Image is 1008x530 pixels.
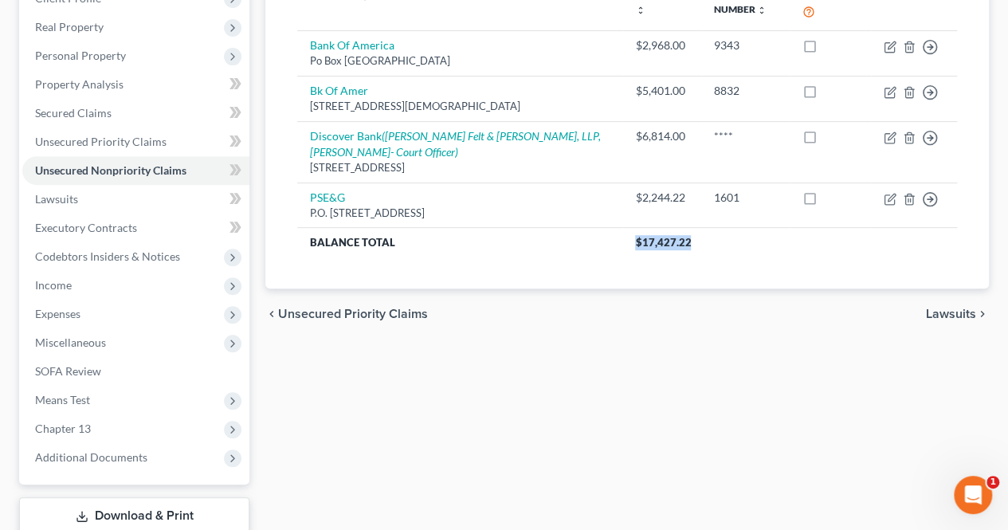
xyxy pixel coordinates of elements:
a: SOFA Review [22,357,249,386]
span: Unsecured Priority Claims [35,135,167,148]
span: Lawsuits [35,192,78,206]
span: Secured Claims [35,106,112,120]
span: $17,427.22 [635,236,691,249]
a: Discover Bank([PERSON_NAME] Felt & [PERSON_NAME], LLP, [PERSON_NAME]- Court Officer) [310,129,601,159]
span: Miscellaneous [35,336,106,349]
div: [STREET_ADDRESS] [310,160,610,175]
span: Chapter 13 [35,422,91,435]
a: Property Analysis [22,70,249,99]
div: 1601 [714,190,777,206]
i: ([PERSON_NAME] Felt & [PERSON_NAME], LLP, [PERSON_NAME]- Court Officer) [310,129,601,159]
div: [STREET_ADDRESS][DEMOGRAPHIC_DATA] [310,99,610,114]
span: Real Property [35,20,104,33]
div: 9343 [714,37,777,53]
span: Means Test [35,393,90,406]
div: 8832 [714,83,777,99]
div: $5,401.00 [635,83,688,99]
div: P.O. [STREET_ADDRESS] [310,206,610,221]
span: Income [35,278,72,292]
i: chevron_left [265,308,278,320]
span: Executory Contracts [35,221,137,234]
iframe: Intercom live chat [954,476,992,514]
span: Unsecured Nonpriority Claims [35,163,186,177]
a: Bank Of America [310,38,394,52]
div: $2,244.22 [635,190,688,206]
button: Lawsuits chevron_right [926,308,989,320]
span: Unsecured Priority Claims [278,308,428,320]
a: Bk Of Amer [310,84,368,97]
button: chevron_left Unsecured Priority Claims [265,308,428,320]
i: chevron_right [976,308,989,320]
div: $2,968.00 [635,37,688,53]
i: unfold_more [635,6,645,15]
span: Personal Property [35,49,126,62]
span: Codebtors Insiders & Notices [35,249,180,263]
i: unfold_more [757,6,767,15]
a: Secured Claims [22,99,249,128]
th: Balance Total [297,228,622,257]
div: $6,814.00 [635,128,688,144]
a: Executory Contracts [22,214,249,242]
a: PSE&G [310,190,345,204]
span: SOFA Review [35,364,101,378]
span: 1 [986,476,999,489]
a: Lawsuits [22,185,249,214]
span: Property Analysis [35,77,124,91]
span: Lawsuits [926,308,976,320]
span: Additional Documents [35,450,147,464]
a: Unsecured Priority Claims [22,128,249,156]
div: Po Box [GEOGRAPHIC_DATA] [310,53,610,69]
a: Unsecured Nonpriority Claims [22,156,249,185]
span: Expenses [35,307,80,320]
